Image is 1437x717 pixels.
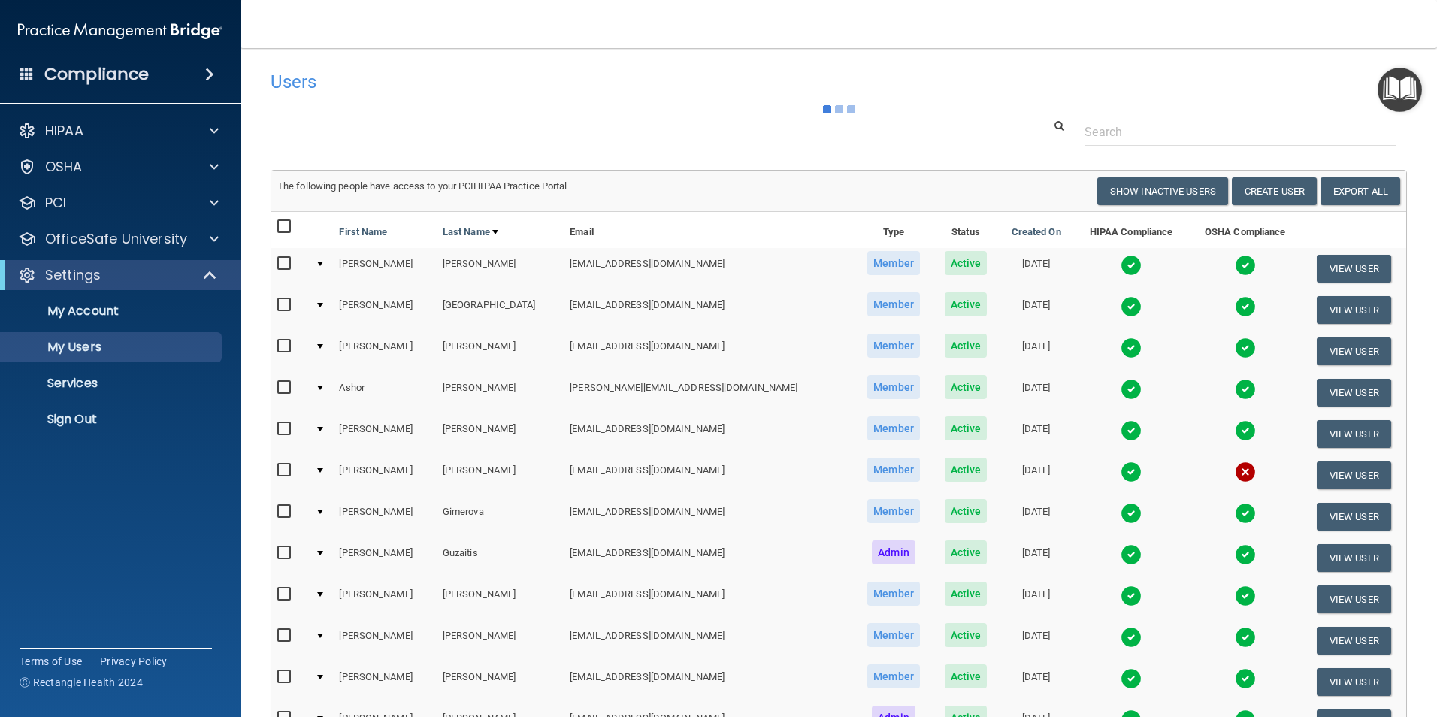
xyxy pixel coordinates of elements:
td: [DATE] [999,372,1073,413]
p: PCI [45,194,66,212]
img: tick.e7d51cea.svg [1235,503,1256,524]
span: Ⓒ Rectangle Health 2024 [20,675,143,690]
span: Active [945,375,988,399]
a: Created On [1012,223,1061,241]
td: Guzaitis [437,537,564,579]
td: [EMAIL_ADDRESS][DOMAIN_NAME] [564,248,855,289]
input: Search [1085,118,1396,146]
button: View User [1317,337,1391,365]
td: [EMAIL_ADDRESS][DOMAIN_NAME] [564,331,855,372]
p: Sign Out [10,412,215,427]
span: Member [867,334,920,358]
td: [EMAIL_ADDRESS][DOMAIN_NAME] [564,537,855,579]
td: [PERSON_NAME] [333,331,436,372]
p: Services [10,376,215,391]
span: Active [945,499,988,523]
td: [DATE] [999,248,1073,289]
img: tick.e7d51cea.svg [1235,544,1256,565]
img: tick.e7d51cea.svg [1121,379,1142,400]
p: Settings [45,266,101,284]
a: Terms of Use [20,654,82,669]
h4: Users [271,72,924,92]
button: View User [1317,627,1391,655]
span: Member [867,251,920,275]
td: [PERSON_NAME] [333,455,436,496]
td: [EMAIL_ADDRESS][DOMAIN_NAME] [564,413,855,455]
button: View User [1317,461,1391,489]
p: OfficeSafe University [45,230,187,248]
span: Active [945,251,988,275]
th: OSHA Compliance [1189,212,1302,248]
th: HIPAA Compliance [1073,212,1189,248]
button: Create User [1232,177,1317,205]
img: tick.e7d51cea.svg [1235,668,1256,689]
button: View User [1317,255,1391,283]
span: Member [867,582,920,606]
th: Type [855,212,933,248]
span: Member [867,416,920,440]
a: Settings [18,266,218,284]
td: [PERSON_NAME][EMAIL_ADDRESS][DOMAIN_NAME] [564,372,855,413]
td: [PERSON_NAME] [333,537,436,579]
span: Member [867,664,920,688]
a: OfficeSafe University [18,230,219,248]
p: OSHA [45,158,83,176]
span: Active [945,540,988,564]
td: [DATE] [999,289,1073,331]
a: Export All [1321,177,1400,205]
td: [DATE] [999,496,1073,537]
span: Member [867,458,920,482]
button: View User [1317,420,1391,448]
td: [PERSON_NAME] [437,372,564,413]
img: PMB logo [18,16,222,46]
td: [PERSON_NAME] [333,413,436,455]
span: The following people have access to your PCIHIPAA Practice Portal [277,180,567,192]
td: [EMAIL_ADDRESS][DOMAIN_NAME] [564,661,855,703]
td: [EMAIL_ADDRESS][DOMAIN_NAME] [564,289,855,331]
td: [PERSON_NAME] [437,620,564,661]
td: [GEOGRAPHIC_DATA] [437,289,564,331]
img: tick.e7d51cea.svg [1235,255,1256,276]
td: [EMAIL_ADDRESS][DOMAIN_NAME] [564,455,855,496]
td: [PERSON_NAME] [333,661,436,703]
span: Active [945,292,988,316]
td: Ashor [333,372,436,413]
button: View User [1317,379,1391,407]
a: OSHA [18,158,219,176]
td: [PERSON_NAME] [437,248,564,289]
td: [DATE] [999,661,1073,703]
img: tick.e7d51cea.svg [1121,461,1142,483]
td: [PERSON_NAME] [333,289,436,331]
a: Privacy Policy [100,654,168,669]
button: View User [1317,296,1391,324]
img: cross.ca9f0e7f.svg [1235,461,1256,483]
img: tick.e7d51cea.svg [1235,379,1256,400]
p: HIPAA [45,122,83,140]
span: Admin [872,540,915,564]
th: Email [564,212,855,248]
a: PCI [18,194,219,212]
span: Member [867,499,920,523]
td: [PERSON_NAME] [437,579,564,620]
button: View User [1317,668,1391,696]
td: [EMAIL_ADDRESS][DOMAIN_NAME] [564,579,855,620]
a: Last Name [443,223,498,241]
p: My Account [10,304,215,319]
td: [PERSON_NAME] [333,496,436,537]
button: View User [1317,585,1391,613]
span: Active [945,582,988,606]
p: My Users [10,340,215,355]
td: Gimerova [437,496,564,537]
td: [EMAIL_ADDRESS][DOMAIN_NAME] [564,620,855,661]
span: Active [945,664,988,688]
img: tick.e7d51cea.svg [1121,544,1142,565]
td: [EMAIL_ADDRESS][DOMAIN_NAME] [564,496,855,537]
td: [DATE] [999,331,1073,372]
img: tick.e7d51cea.svg [1121,668,1142,689]
img: tick.e7d51cea.svg [1235,585,1256,607]
td: [PERSON_NAME] [437,455,564,496]
button: View User [1317,544,1391,572]
img: tick.e7d51cea.svg [1121,420,1142,441]
a: HIPAA [18,122,219,140]
span: Member [867,623,920,647]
